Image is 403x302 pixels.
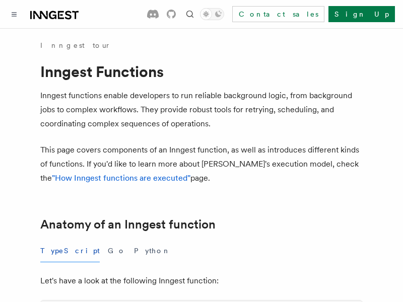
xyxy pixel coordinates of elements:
p: Inngest functions enable developers to run reliable background logic, from background jobs to com... [40,89,363,131]
a: Inngest tour [40,40,111,50]
h1: Inngest Functions [40,62,363,81]
p: This page covers components of an Inngest function, as well as introduces different kinds of func... [40,143,363,185]
button: TypeScript [40,240,100,262]
button: Find something... [184,8,196,20]
a: Contact sales [232,6,324,22]
a: Anatomy of an Inngest function [40,217,216,232]
button: Toggle dark mode [200,8,224,20]
a: Sign Up [328,6,395,22]
p: Let's have a look at the following Inngest function: [40,274,363,288]
button: Python [134,240,171,262]
button: Toggle navigation [8,8,20,20]
a: "How Inngest functions are executed" [52,173,190,183]
button: Go [108,240,126,262]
